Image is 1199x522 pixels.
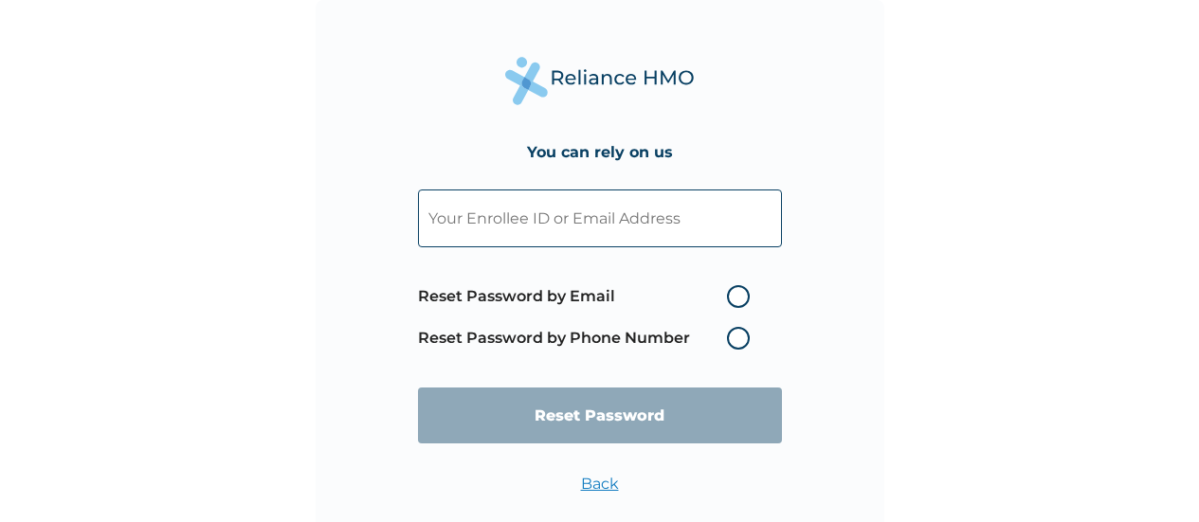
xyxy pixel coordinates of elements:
[418,327,759,350] label: Reset Password by Phone Number
[418,387,782,443] input: Reset Password
[581,475,619,493] a: Back
[505,57,695,105] img: Reliance Health's Logo
[418,285,759,308] label: Reset Password by Email
[527,143,673,161] h4: You can rely on us
[418,189,782,247] input: Your Enrollee ID or Email Address
[418,276,759,359] span: Password reset method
